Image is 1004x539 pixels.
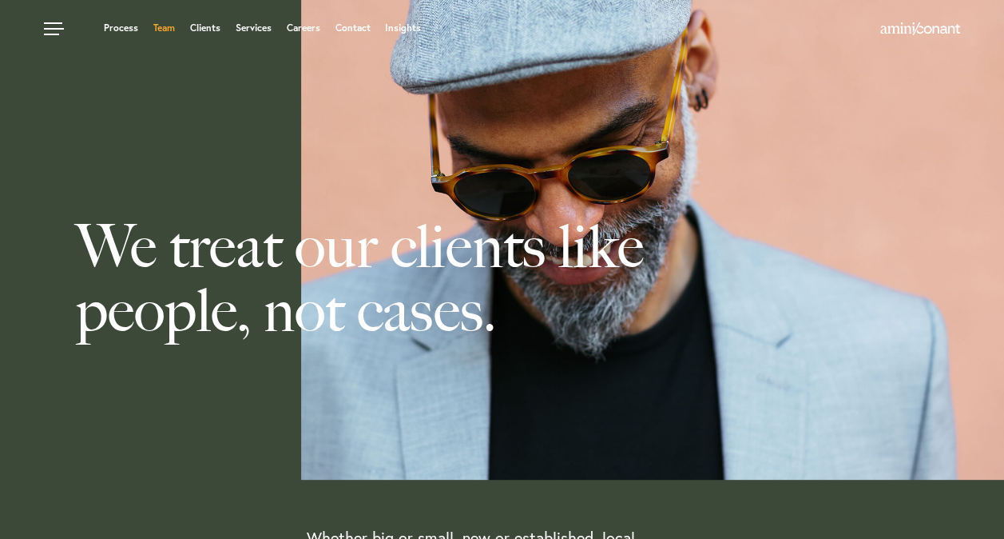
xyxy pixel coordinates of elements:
a: Contact [335,23,370,33]
a: Insights [385,23,421,33]
a: Services [236,23,272,33]
img: Amini & Conant [880,22,960,35]
a: Process [104,23,138,33]
a: Careers [287,23,320,33]
a: Clients [190,23,220,33]
a: Team [153,23,175,33]
a: Home [880,23,960,36]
